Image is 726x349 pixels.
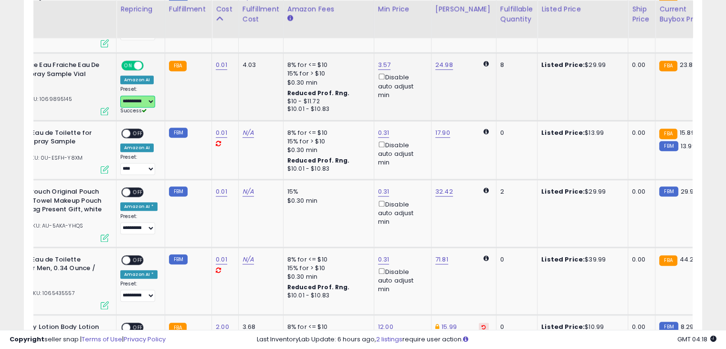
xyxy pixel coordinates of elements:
a: 0.01 [216,60,227,70]
div: $10.01 - $10.83 [287,165,367,173]
div: Preset: [120,213,158,235]
div: $29.99 [541,61,621,69]
b: Listed Price: [541,60,585,69]
div: Disable auto adjust min [378,140,424,167]
div: Amazon AI [120,76,154,84]
div: Preset: [120,154,158,175]
div: $29.99 [541,187,621,196]
a: 17.90 [435,128,450,138]
div: seller snap | | [10,335,166,344]
div: Cost [216,4,234,14]
span: OFF [142,62,158,70]
div: 2 [500,187,530,196]
span: | SKU: AU-5AKA-YHQS [21,222,83,229]
a: Terms of Use [82,335,122,344]
small: FBM [659,186,678,196]
b: Reduced Prof. Rng. [287,283,350,291]
div: Disable auto adjust min [378,199,424,227]
span: 15.89 [680,128,695,137]
span: 29.99 [681,187,698,196]
a: 2 listings [376,335,402,344]
div: $0.30 min [287,273,367,281]
b: Listed Price: [541,187,585,196]
a: 24.98 [435,60,453,70]
div: Disable auto adjust min [378,72,424,99]
strong: Copyright [10,335,44,344]
a: 0.01 [216,128,227,138]
small: FBM [169,128,188,138]
div: 0 [500,129,530,137]
div: 15% [287,187,367,196]
div: Current Buybox Price [659,4,708,24]
div: 0.00 [632,61,648,69]
b: Listed Price: [541,255,585,264]
span: | SKU: 1069895145 [19,95,72,103]
div: Fulfillment Cost [242,4,279,24]
div: 0.00 [632,255,648,264]
div: Ship Price [632,4,651,24]
div: $0.30 min [287,196,367,205]
div: 4.03 [242,61,276,69]
div: 15% for > $10 [287,69,367,78]
small: FBA [659,129,677,139]
a: Privacy Policy [124,335,166,344]
div: $0.30 min [287,146,367,154]
a: 0.31 [378,255,389,264]
small: FBM [169,254,188,264]
div: $0.30 min [287,78,367,87]
div: 8% for <= $10 [287,129,367,137]
div: $39.99 [541,255,621,264]
div: 0.00 [632,129,648,137]
a: N/A [242,187,254,196]
span: OFF [130,256,146,264]
div: Preset: [120,281,158,302]
small: FBA [659,255,677,266]
div: 8% for <= $10 [287,255,367,264]
a: 0.31 [378,128,389,138]
a: 0.01 [216,255,227,264]
div: Last InventoryLab Update: 6 hours ago, require user action. [257,335,716,344]
a: N/A [242,255,254,264]
b: Reduced Prof. Rng. [287,89,350,97]
div: 15% for > $10 [287,264,367,273]
div: Amazon AI * [120,270,158,279]
small: FBM [659,141,678,151]
span: Success [120,107,147,114]
span: | SKU: 0U-ESFH-Y8XM [20,154,83,162]
a: 71.81 [435,255,448,264]
div: Amazon Fees [287,4,370,14]
div: Amazon AI * [120,202,158,211]
div: $13.99 [541,129,621,137]
small: FBM [169,186,188,196]
span: OFF [130,188,146,196]
div: Amazon AI [120,143,154,152]
div: Disable auto adjust min [378,266,424,294]
div: 8% for <= $10 [287,61,367,69]
div: 8 [500,61,530,69]
div: 0.00 [632,187,648,196]
a: 3.57 [378,60,391,70]
span: 23.89 [680,60,697,69]
b: Reduced Prof. Rng. [287,156,350,164]
a: 0.31 [378,187,389,196]
div: Preset: [120,86,158,114]
div: $10.01 - $10.83 [287,105,367,113]
small: Amazon Fees. [287,14,293,23]
div: Min Price [378,4,427,14]
div: [PERSON_NAME] [435,4,492,14]
div: Fulfillment [169,4,208,14]
a: 32.42 [435,187,453,196]
div: 15% for > $10 [287,137,367,146]
a: N/A [242,128,254,138]
a: 0.01 [216,187,227,196]
span: 44.29 [680,255,698,264]
b: Listed Price: [541,128,585,137]
span: 2025-08-11 04:18 GMT [677,335,716,344]
span: 13.99 [681,142,696,151]
div: Listed Price [541,4,624,14]
small: FBA [659,61,677,71]
small: FBA [169,61,187,71]
div: Repricing [120,4,161,14]
div: $10.01 - $10.83 [287,292,367,300]
div: Fulfillable Quantity [500,4,533,24]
